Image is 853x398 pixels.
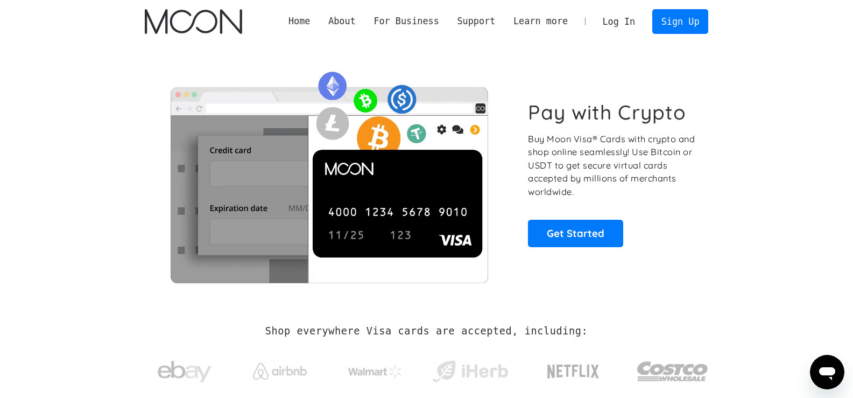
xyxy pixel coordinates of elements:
img: Moon Cards let you spend your crypto anywhere Visa is accepted. [145,64,513,283]
div: About [319,15,364,28]
img: iHerb [430,358,510,386]
h2: Shop everywhere Visa cards are accepted, including: [265,325,588,337]
a: Home [279,15,319,28]
a: home [145,9,242,34]
a: iHerb [430,347,510,391]
div: Support [457,15,495,28]
img: Netflix [546,358,600,385]
img: Airbnb [253,363,307,380]
a: Airbnb [239,352,320,385]
div: Support [448,15,504,28]
div: Learn more [513,15,568,28]
a: Netflix [525,347,622,390]
div: For Business [373,15,439,28]
img: Costco [637,351,709,392]
img: ebay [158,355,212,389]
div: Learn more [504,15,577,28]
a: Costco [637,340,709,397]
div: For Business [365,15,448,28]
iframe: Button to launch messaging window [810,355,844,389]
p: Buy Moon Visa® Cards with crypto and shop online seamlessly! Use Bitcoin or USDT to get secure vi... [528,132,696,199]
a: ebay [145,344,225,394]
a: Get Started [528,220,623,247]
a: Sign Up [652,9,708,33]
img: Moon Logo [145,9,242,34]
h1: Pay with Crypto [528,100,686,124]
div: About [328,15,356,28]
a: Walmart [335,354,415,383]
img: Walmart [348,365,402,378]
a: Log In [594,10,644,33]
